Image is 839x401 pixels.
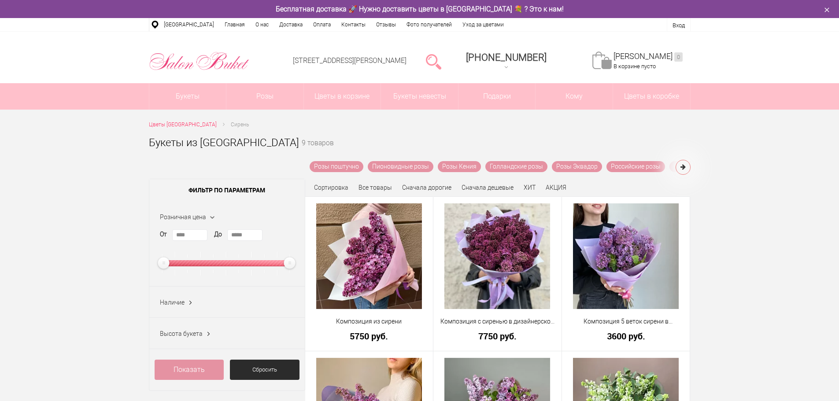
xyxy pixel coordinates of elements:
h1: Букеты из [GEOGRAPHIC_DATA] [149,135,299,151]
a: Композиция из сирени [311,317,428,326]
a: Цветы в коробке [613,83,690,110]
img: Цветы Нижний Новгород [149,50,250,73]
small: 9 товаров [302,140,334,161]
a: АКЦИЯ [546,184,566,191]
a: [PHONE_NUMBER] [461,49,552,74]
div: Бесплатная доставка 🚀 Нужно доставить цветы в [GEOGRAPHIC_DATA] 💐 ? Это к нам! [142,4,697,14]
span: Цветы [GEOGRAPHIC_DATA] [149,121,217,128]
span: [PHONE_NUMBER] [466,52,547,63]
a: Сначала дешевые [462,184,514,191]
label: До [214,230,222,239]
img: Композиция с сиренью в дизайнерской упаковке [444,203,550,309]
span: Сортировка [314,184,348,191]
a: Подарки [458,83,536,110]
a: Оплата [308,18,336,31]
a: [STREET_ADDRESS][PERSON_NAME] [293,56,407,65]
a: Цветы [GEOGRAPHIC_DATA] [149,120,217,129]
a: Композиция с сиренью в дизайнерской упаковке [439,317,556,326]
ins: 0 [674,52,683,62]
a: Российские розы [606,161,665,172]
a: Фото получателей [401,18,457,31]
img: Композиция из сирени [316,203,422,309]
a: 3600 руб. [568,331,684,341]
a: Чайные розы [669,161,717,172]
a: ХИТ [524,184,536,191]
img: Композиция 5 веток сирени в дизайнерской упаковке [573,203,679,309]
span: В корзине пусто [614,63,656,70]
span: Высота букета [160,330,203,337]
a: 5750 руб. [311,331,428,341]
a: Отзывы [371,18,401,31]
a: Голландские розы [485,161,547,172]
a: Уход за цветами [457,18,509,31]
a: Показать [155,360,224,380]
a: Букеты [149,83,226,110]
a: Розы Эквадор [552,161,602,172]
a: Розы [226,83,303,110]
a: Розы Кения [438,161,481,172]
a: Вход [673,22,685,29]
a: Контакты [336,18,371,31]
span: Сирень [231,121,249,128]
a: Композиция 5 веток сирени в дизайнерской упаковке [568,317,684,326]
a: Все товары [359,184,392,191]
a: Сбросить [230,360,299,380]
span: Фильтр по параметрам [149,179,305,201]
a: [PERSON_NAME] [614,52,683,62]
a: Букеты невесты [381,83,458,110]
span: Кому [536,83,613,110]
a: Цветы в корзине [304,83,381,110]
a: Главная [219,18,250,31]
span: Розничная цена [160,213,206,221]
a: Сначала дорогие [402,184,451,191]
a: Доставка [274,18,308,31]
a: Розы поштучно [310,161,363,172]
a: [GEOGRAPHIC_DATA] [159,18,219,31]
a: Пионовидные розы [368,161,433,172]
label: От [160,230,167,239]
a: 7750 руб. [439,331,556,341]
a: О нас [250,18,274,31]
span: Наличие [160,299,185,306]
